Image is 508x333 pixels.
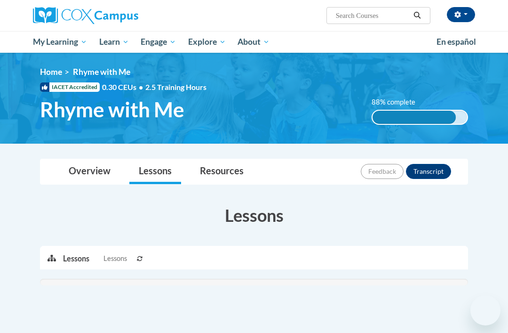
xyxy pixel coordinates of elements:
[135,31,182,53] a: Engage
[372,97,426,107] label: 88% complete
[93,31,135,53] a: Learn
[470,295,500,325] iframe: Button to launch messaging window
[40,82,100,92] span: IACET Accredited
[40,67,62,77] a: Home
[27,31,93,53] a: My Learning
[26,31,482,53] div: Main menu
[40,97,184,122] span: Rhyme with Me
[190,159,253,184] a: Resources
[129,159,181,184] a: Lessons
[373,111,456,124] div: 88% complete
[437,37,476,47] span: En español
[33,7,171,24] a: Cox Campus
[447,7,475,22] button: Account Settings
[410,10,424,21] button: Search
[102,82,145,92] span: 0.30 CEUs
[139,82,143,91] span: •
[238,36,270,48] span: About
[99,36,129,48] span: Learn
[59,159,120,184] a: Overview
[141,36,176,48] span: Engage
[361,164,404,179] button: Feedback
[182,31,232,53] a: Explore
[33,7,138,24] img: Cox Campus
[430,32,482,52] a: En español
[103,253,127,264] span: Lessons
[335,10,410,21] input: Search Courses
[73,67,130,77] span: Rhyme with Me
[232,31,276,53] a: About
[406,164,451,179] button: Transcript
[145,82,206,91] span: 2.5 Training Hours
[33,36,87,48] span: My Learning
[40,203,468,227] h3: Lessons
[188,36,226,48] span: Explore
[63,253,89,264] p: Lessons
